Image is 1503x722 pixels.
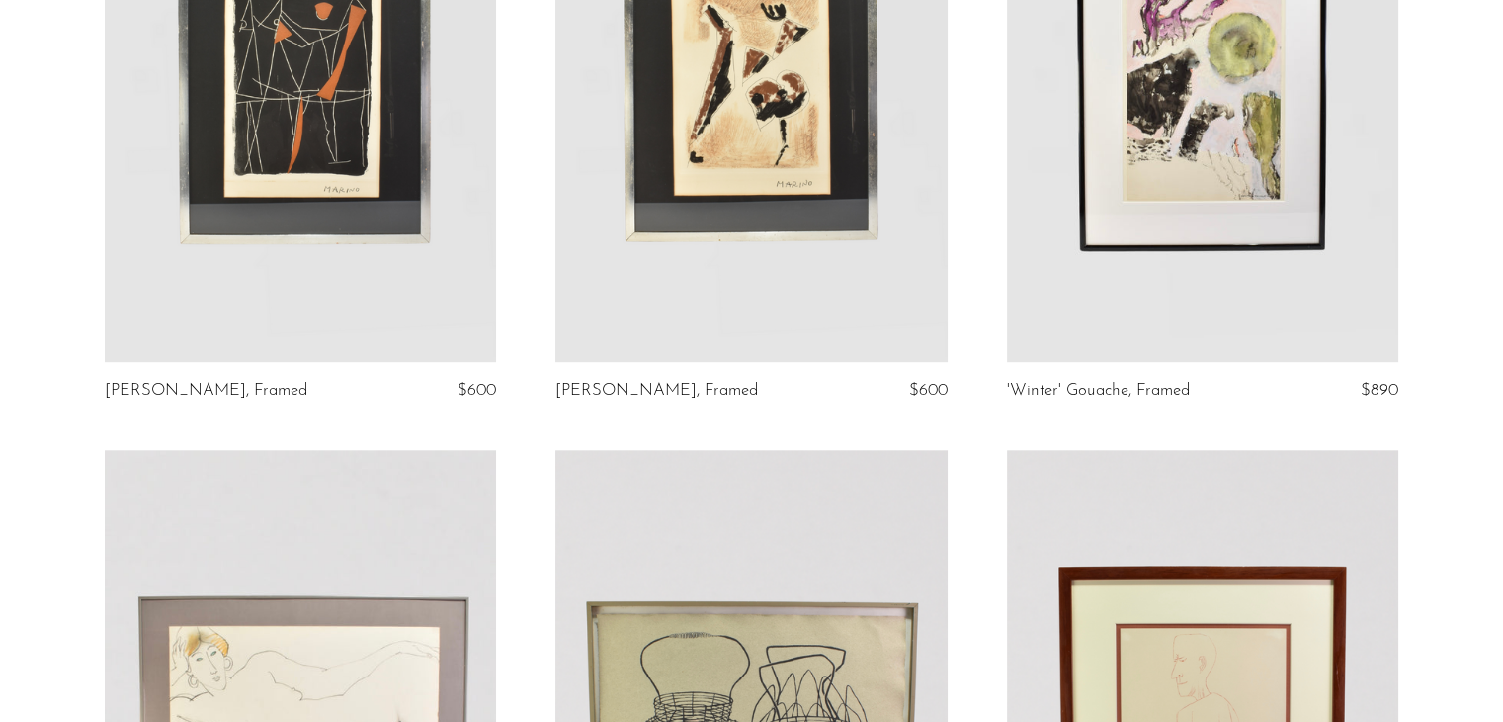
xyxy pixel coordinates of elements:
[1361,382,1398,399] span: $890
[458,382,496,399] span: $600
[1007,382,1190,400] a: 'Winter' Gouache, Framed
[105,382,307,400] a: [PERSON_NAME], Framed
[555,382,758,400] a: [PERSON_NAME], Framed
[909,382,948,399] span: $600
